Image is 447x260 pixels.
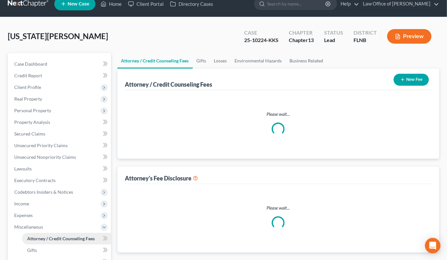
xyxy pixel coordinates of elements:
span: Client Profile [14,84,41,90]
a: Attorney / Credit Counseling Fees [22,233,111,244]
a: Credit Report [9,70,111,81]
p: Please wait... [130,205,427,211]
a: Secured Claims [9,128,111,140]
div: FLNB [354,37,377,44]
p: Please wait... [130,111,427,117]
span: Personal Property [14,108,51,113]
span: Miscellaneous [14,224,43,230]
span: Unsecured Nonpriority Claims [14,154,76,160]
button: New Fee [394,74,429,86]
a: Case Dashboard [9,58,111,70]
span: Case Dashboard [14,61,47,67]
span: Property Analysis [14,119,50,125]
div: Lead [324,37,343,44]
div: Chapter [289,37,314,44]
span: Credit Report [14,73,42,78]
span: [US_STATE][PERSON_NAME] [8,31,108,41]
a: Gifts [193,53,210,69]
span: Attorney / Credit Counseling Fees [27,236,95,241]
div: Chapter [289,29,314,37]
a: Lawsuits [9,163,111,175]
span: Income [14,201,29,206]
span: 13 [308,37,314,43]
a: Attorney / Credit Counseling Fees [117,53,193,69]
a: Gifts [22,244,111,256]
div: District [354,29,377,37]
div: Open Intercom Messenger [425,238,441,254]
span: Secured Claims [14,131,45,136]
span: Codebtors Insiders & Notices [14,189,73,195]
a: Unsecured Priority Claims [9,140,111,151]
a: Environmental Hazards [231,53,286,69]
span: Unsecured Priority Claims [14,143,68,148]
span: Executory Contracts [14,178,56,183]
div: Status [324,29,343,37]
a: Business Related [286,53,327,69]
span: Expenses [14,212,33,218]
div: Attorney's Fee Disclosure [125,174,198,182]
div: Case [244,29,278,37]
div: 25-10224-KKS [244,37,278,44]
div: Attorney / Credit Counseling Fees [125,81,213,88]
a: Executory Contracts [9,175,111,186]
span: New Case [68,2,89,6]
span: Real Property [14,96,42,102]
a: Unsecured Nonpriority Claims [9,151,111,163]
a: Property Analysis [9,116,111,128]
span: Gifts [27,247,37,253]
button: Preview [387,29,431,44]
a: Losses [210,53,231,69]
span: Lawsuits [14,166,32,171]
